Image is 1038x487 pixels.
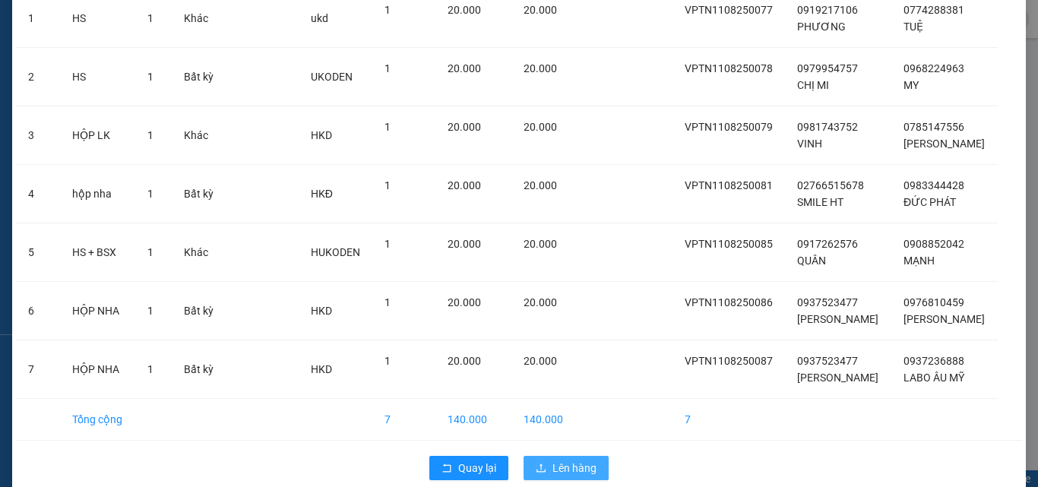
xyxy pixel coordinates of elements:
[904,179,964,191] span: 0983344428
[311,71,353,83] span: UKODEN
[60,165,134,223] td: hộp nha
[60,399,134,441] td: Tổng cộng
[16,48,60,106] td: 2
[448,179,481,191] span: 20.000
[685,355,773,367] span: VPTN1108250087
[172,48,226,106] td: Bất kỳ
[904,196,956,208] span: ĐỨC PHÁT
[63,82,108,91] span: 0344138275
[59,47,103,56] span: 0909772292
[448,296,481,308] span: 20.000
[172,106,226,165] td: Khác
[147,12,153,24] span: 1
[524,179,557,191] span: 20.000
[448,121,481,133] span: 20.000
[685,4,773,16] span: VPTN1108250077
[311,188,333,200] span: HKĐ
[60,223,134,282] td: HS + BSX
[904,238,964,250] span: 0908852042
[60,48,134,106] td: HS
[904,296,964,308] span: 0976810459
[147,188,153,200] span: 1
[536,463,546,475] span: upload
[448,238,481,250] span: 20.000
[5,11,93,20] span: In ngày:
[172,282,226,340] td: Bất kỳ
[904,313,985,325] span: [PERSON_NAME]
[9,71,128,80] span: --------------------------------------------
[904,21,923,33] span: TUỆ
[685,121,773,133] span: VPTN1108250079
[6,94,49,103] span: VP Gò Dầu
[385,121,391,133] span: 1
[797,196,843,208] span: SMILE HT
[797,296,858,308] span: 0937523477
[797,355,858,367] span: 0937523477
[33,11,93,20] span: 06:15:03 [DATE]
[147,305,153,317] span: 1
[147,129,153,141] span: 1
[552,460,597,476] span: Lên hàng
[685,179,773,191] span: VPTN1108250081
[797,79,829,91] span: CHỊ MI
[60,340,134,399] td: HỘP NHA
[524,62,557,74] span: 20.000
[524,4,557,16] span: 20.000
[311,305,332,317] span: HKD
[524,296,557,308] span: 20.000
[60,106,134,165] td: HỘP LK
[172,165,226,223] td: Bất kỳ
[797,4,858,16] span: 0919217106
[29,82,108,91] span: QUỲNH -
[60,282,134,340] td: HỘP NHA
[904,138,985,150] span: [PERSON_NAME]
[22,47,103,56] span: LƯƠNG -
[59,22,169,33] strong: BIÊN NHẬN GỬI HÀNG
[797,21,846,33] span: PHƯƠNG
[672,399,786,441] td: 7
[6,82,108,91] span: Nhận:
[385,62,391,74] span: 1
[797,372,878,384] span: [PERSON_NAME]
[797,255,826,267] span: QUÂN
[448,62,481,74] span: 20.000
[385,4,391,16] span: 1
[16,282,60,340] td: 6
[524,355,557,367] span: 20.000
[797,238,858,250] span: 0917262576
[311,363,332,375] span: HKD
[448,355,481,367] span: 20.000
[16,340,60,399] td: 7
[797,313,878,325] span: [PERSON_NAME]
[385,355,391,367] span: 1
[904,62,964,74] span: 0968224963
[385,296,391,308] span: 1
[685,62,773,74] span: VPTN1108250078
[311,246,360,258] span: HUKODEN
[797,138,822,150] span: VINH
[458,460,496,476] span: Quay lại
[372,399,435,441] td: 7
[385,179,391,191] span: 1
[147,363,153,375] span: 1
[16,106,60,165] td: 3
[385,238,391,250] span: 1
[16,223,60,282] td: 5
[311,12,328,24] span: ukd
[524,238,557,250] span: 20.000
[797,121,858,133] span: 0981743752
[524,456,609,480] button: uploadLên hàng
[147,246,153,258] span: 1
[429,456,508,480] button: rollbackQuay lại
[172,223,226,282] td: Khác
[904,4,964,16] span: 0774288381
[147,71,153,83] span: 1
[685,296,773,308] span: VPTN1108250086
[448,4,481,16] span: 20.000
[435,399,511,441] td: 140.000
[311,129,332,141] span: HKD
[16,165,60,223] td: 4
[797,62,858,74] span: 0979954757
[6,59,106,68] span: VP [GEOGRAPHIC_DATA]
[685,238,773,250] span: VPTN1108250085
